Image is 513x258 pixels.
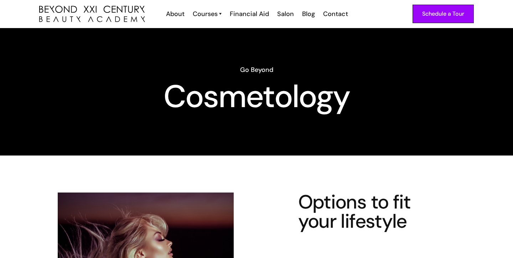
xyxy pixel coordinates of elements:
[297,9,318,19] a: Blog
[225,9,273,19] a: Financial Aid
[323,9,348,19] div: Contact
[39,6,145,22] img: beyond 21st century beauty academy logo
[318,9,352,19] a: Contact
[39,65,474,74] h6: Go Beyond
[193,9,222,19] a: Courses
[161,9,188,19] a: About
[230,9,269,19] div: Financial Aid
[273,9,297,19] a: Salon
[193,9,218,19] div: Courses
[413,5,474,23] a: Schedule a Tour
[422,9,464,19] div: Schedule a Tour
[302,9,315,19] div: Blog
[277,9,294,19] div: Salon
[166,9,185,19] div: About
[298,193,437,231] h4: Options to fit your lifestyle
[39,6,145,22] a: home
[39,84,474,109] h1: Cosmetology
